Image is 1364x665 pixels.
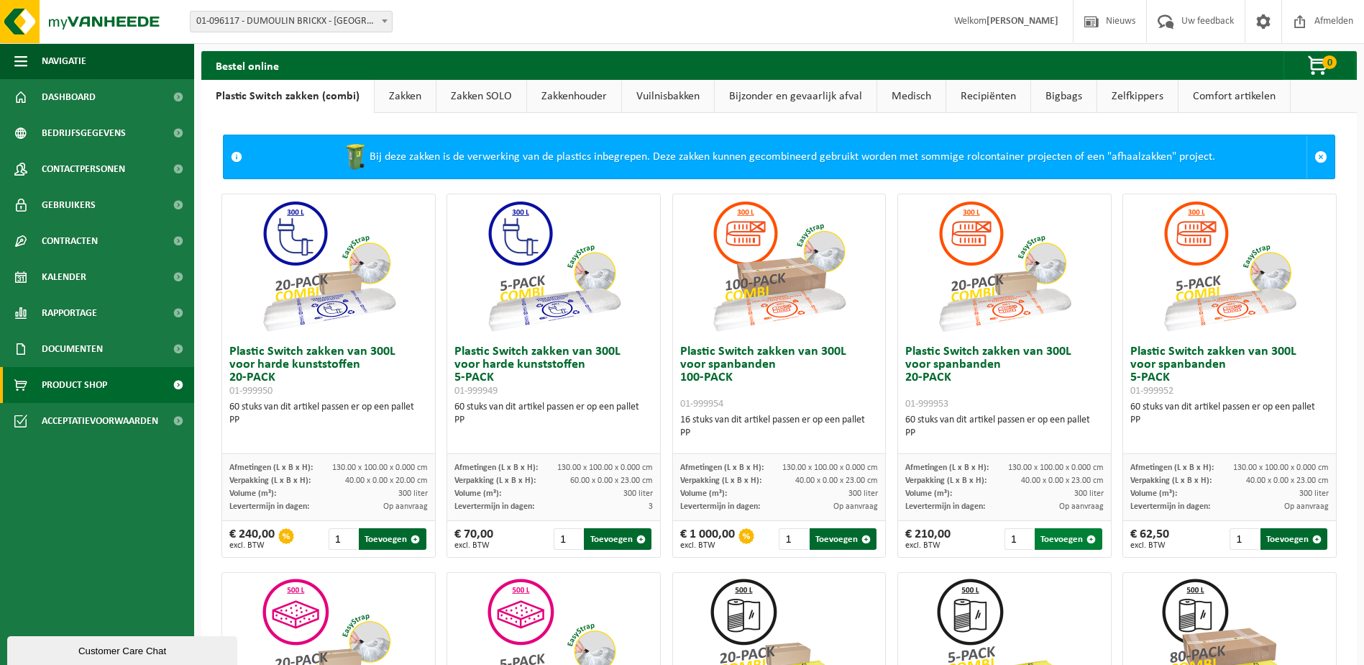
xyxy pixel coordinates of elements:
button: Toevoegen [359,528,426,550]
span: 01-999950 [229,386,273,397]
span: 130.00 x 100.00 x 0.000 cm [332,463,428,472]
div: 60 stuks van dit artikel passen er op een pallet [454,401,653,427]
strong: [PERSON_NAME] [987,16,1058,27]
span: Navigatie [42,43,86,79]
div: PP [680,427,879,440]
span: Bedrijfsgegevens [42,115,126,151]
img: 01-999952 [1158,194,1301,338]
span: Afmetingen (L x B x H): [1130,463,1214,472]
input: 1 [779,528,807,550]
h3: Plastic Switch zakken van 300L voor harde kunststoffen 5-PACK [454,345,653,397]
span: 01-096117 - DUMOULIN BRICKX - RUMBEKE [190,11,393,32]
button: Toevoegen [1035,528,1102,550]
a: Recipiënten [946,80,1030,113]
button: Toevoegen [1260,528,1327,550]
span: 40.00 x 0.00 x 23.00 cm [1021,476,1104,485]
div: 60 stuks van dit artikel passen er op een pallet [229,401,428,427]
span: 01-999952 [1130,386,1173,397]
span: 130.00 x 100.00 x 0.000 cm [782,463,878,472]
span: Verpakking (L x B x H): [1130,476,1212,485]
img: WB-0240-HPE-GN-50.png [341,142,370,171]
input: 1 [554,528,582,550]
h3: Plastic Switch zakken van 300L voor spanbanden 20-PACK [905,345,1104,410]
span: Acceptatievoorwaarden [42,403,158,439]
a: Medisch [877,80,946,113]
div: 60 stuks van dit artikel passen er op een pallet [905,414,1104,440]
span: Levertermijn in dagen: [905,502,985,511]
span: Contactpersonen [42,151,125,187]
span: 300 liter [848,489,878,498]
span: excl. BTW [1130,541,1169,550]
span: Volume (m³): [680,489,727,498]
div: 16 stuks van dit artikel passen er op een pallet [680,414,879,440]
input: 1 [329,528,357,550]
a: Zakken SOLO [436,80,526,113]
span: Volume (m³): [229,489,276,498]
span: 300 liter [623,489,653,498]
span: excl. BTW [454,541,493,550]
div: Bij deze zakken is de verwerking van de plastics inbegrepen. Deze zakken kunnen gecombineerd gebr... [250,135,1306,178]
a: Plastic Switch zakken (combi) [201,80,374,113]
div: € 210,00 [905,528,951,550]
span: Product Shop [42,367,107,403]
span: Gebruikers [42,187,96,223]
span: Volume (m³): [454,489,501,498]
span: Afmetingen (L x B x H): [229,463,313,472]
span: 300 liter [1299,489,1329,498]
span: 60.00 x 0.00 x 23.00 cm [570,476,653,485]
a: Vuilnisbakken [622,80,714,113]
span: Afmetingen (L x B x H): [454,463,538,472]
span: 130.00 x 100.00 x 0.000 cm [557,463,653,472]
img: 01-999950 [257,194,400,338]
span: Levertermijn in dagen: [454,502,534,511]
span: Dashboard [42,79,96,115]
span: Levertermijn in dagen: [1130,502,1210,511]
span: 40.00 x 0.00 x 23.00 cm [795,476,878,485]
a: Bijzonder en gevaarlijk afval [715,80,876,113]
span: Verpakking (L x B x H): [680,476,761,485]
span: Documenten [42,331,103,367]
span: Levertermijn in dagen: [680,502,760,511]
span: 0 [1322,55,1337,69]
button: Toevoegen [810,528,876,550]
div: 60 stuks van dit artikel passen er op een pallet [1130,401,1329,427]
span: Rapportage [42,295,97,331]
span: Verpakking (L x B x H): [454,476,536,485]
div: € 62,50 [1130,528,1169,550]
span: 01-999949 [454,386,498,397]
a: Bigbags [1031,80,1097,113]
h3: Plastic Switch zakken van 300L voor harde kunststoffen 20-PACK [229,345,428,397]
span: Afmetingen (L x B x H): [905,463,989,472]
span: 40.00 x 0.00 x 23.00 cm [1246,476,1329,485]
span: Kalender [42,259,86,295]
img: 01-999954 [707,194,851,338]
span: Afmetingen (L x B x H): [680,463,764,472]
span: excl. BTW [680,541,735,550]
button: 0 [1283,51,1355,80]
span: 130.00 x 100.00 x 0.000 cm [1008,463,1104,472]
span: Verpakking (L x B x H): [229,476,311,485]
h2: Bestel online [201,51,293,79]
span: Op aanvraag [1059,502,1104,511]
span: 40.00 x 0.00 x 20.00 cm [345,476,428,485]
img: 01-999949 [482,194,626,338]
span: 01-096117 - DUMOULIN BRICKX - RUMBEKE [191,12,392,32]
a: Zakkenhouder [527,80,621,113]
img: 01-999953 [933,194,1076,338]
div: € 70,00 [454,528,493,550]
span: 3 [649,502,653,511]
span: Volume (m³): [905,489,952,498]
h3: Plastic Switch zakken van 300L voor spanbanden 5-PACK [1130,345,1329,397]
a: Comfort artikelen [1178,80,1290,113]
span: excl. BTW [905,541,951,550]
div: PP [229,414,428,427]
h3: Plastic Switch zakken van 300L voor spanbanden 100-PACK [680,345,879,410]
button: Toevoegen [584,528,651,550]
span: 130.00 x 100.00 x 0.000 cm [1233,463,1329,472]
div: € 1 000,00 [680,528,735,550]
div: PP [454,414,653,427]
input: 1 [1004,528,1033,550]
span: excl. BTW [229,541,275,550]
span: Op aanvraag [383,502,428,511]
